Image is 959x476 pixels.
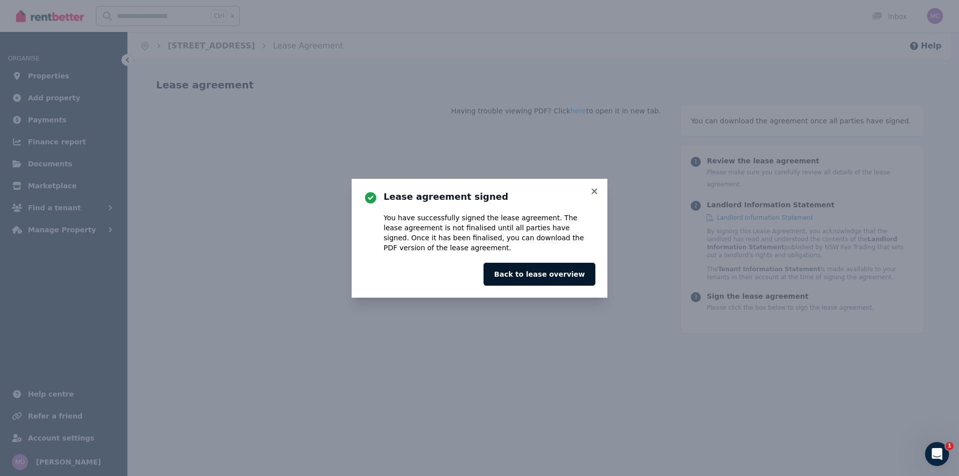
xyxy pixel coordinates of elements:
span: 1 [946,442,954,450]
span: not finalised until all parties have signed [384,224,570,242]
iframe: Intercom live chat [925,442,949,466]
div: You have successfully signed the lease agreement. The lease agreement is . Once it has been final... [384,213,595,253]
h3: Lease agreement signed [384,191,595,203]
button: Back to lease overview [483,263,595,286]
